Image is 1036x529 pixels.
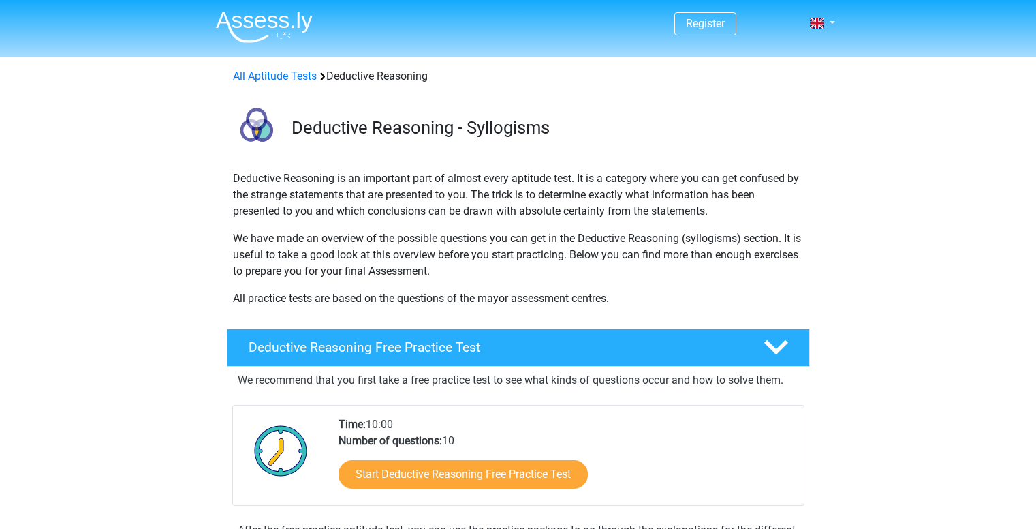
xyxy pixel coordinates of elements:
h4: Deductive Reasoning Free Practice Test [249,339,742,355]
p: We recommend that you first take a free practice test to see what kinds of questions occur and ho... [238,372,799,389]
div: Deductive Reasoning [227,68,809,85]
div: 10:00 10 [328,417,803,505]
a: Start Deductive Reasoning Free Practice Test [339,460,588,489]
b: Time: [339,418,366,431]
img: Assessly [216,11,313,43]
img: deductive reasoning [227,101,285,159]
p: Deductive Reasoning is an important part of almost every aptitude test. It is a category where yo... [233,170,804,220]
a: Deductive Reasoning Free Practice Test [221,329,815,367]
h3: Deductive Reasoning - Syllogisms [292,117,799,138]
b: Number of questions: [339,434,442,447]
p: All practice tests are based on the questions of the mayor assessment centres. [233,290,804,307]
a: All Aptitude Tests [233,70,317,82]
p: We have made an overview of the possible questions you can get in the Deductive Reasoning (syllog... [233,230,804,279]
img: Clock [247,417,315,485]
a: Register [686,17,725,30]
